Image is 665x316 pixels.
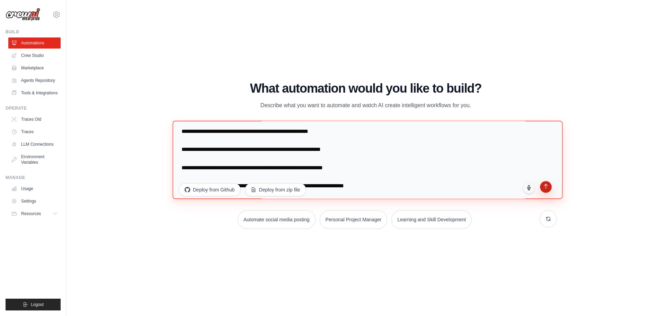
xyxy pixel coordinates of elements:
div: Operate [6,105,61,111]
button: Logout [6,299,61,310]
a: LLM Connections [8,139,61,150]
img: Logo [6,8,40,21]
a: Usage [8,183,61,194]
span: Resources [21,211,41,216]
button: Learning and Skill Development [391,210,472,229]
a: Traces Old [8,114,61,125]
button: Personal Project Manager [320,210,388,229]
p: Describe what you want to automate and watch AI create intelligent workflows for you. [249,101,482,110]
a: Marketplace [8,62,61,74]
h1: What automation would you like to build? [175,82,557,95]
button: Deploy from Github [179,183,241,196]
div: Manage [6,175,61,180]
a: Crew Studio [8,50,61,61]
a: Environment Variables [8,151,61,168]
a: Tools & Integrations [8,87,61,99]
iframe: Chat Widget [630,283,665,316]
a: Settings [8,196,61,207]
a: Agents Repository [8,75,61,86]
div: Build [6,29,61,35]
button: Automate social media posting [238,210,316,229]
button: Resources [8,208,61,219]
button: Deploy from zip file [245,183,306,196]
span: Logout [31,302,44,307]
a: Automations [8,37,61,49]
a: Traces [8,126,61,137]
